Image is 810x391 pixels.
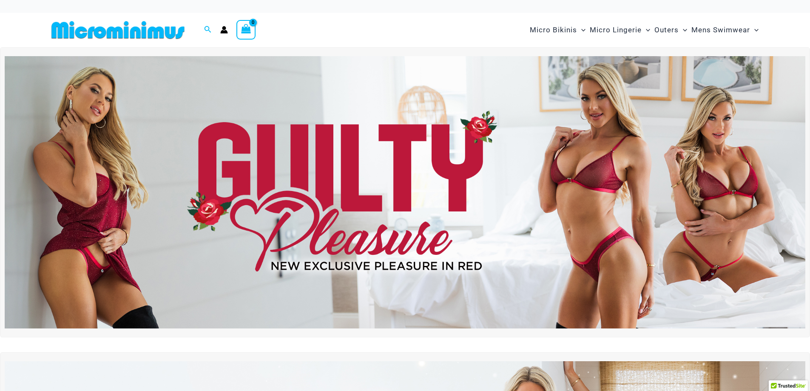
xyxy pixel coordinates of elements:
span: Mens Swimwear [691,19,750,41]
a: Micro LingerieMenu ToggleMenu Toggle [588,17,652,43]
img: Guilty Pleasures Red Lingerie [5,56,805,328]
span: Menu Toggle [577,19,585,41]
span: Menu Toggle [750,19,759,41]
a: View Shopping Cart, empty [236,20,256,40]
span: Menu Toggle [642,19,650,41]
a: Search icon link [204,25,212,35]
span: Outers [654,19,679,41]
a: Account icon link [220,26,228,34]
span: Micro Bikinis [530,19,577,41]
a: Mens SwimwearMenu ToggleMenu Toggle [689,17,761,43]
a: OutersMenu ToggleMenu Toggle [652,17,689,43]
span: Micro Lingerie [590,19,642,41]
nav: Site Navigation [526,16,762,44]
span: Menu Toggle [679,19,687,41]
img: MM SHOP LOGO FLAT [48,20,188,40]
a: Micro BikinisMenu ToggleMenu Toggle [528,17,588,43]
